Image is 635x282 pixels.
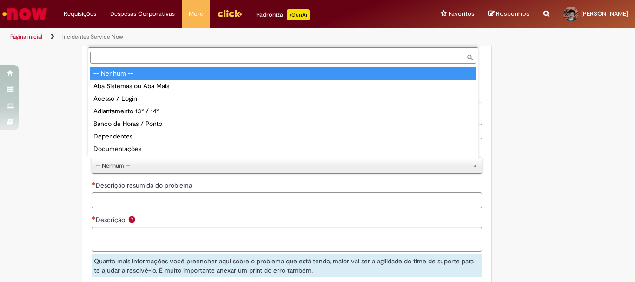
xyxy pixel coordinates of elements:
div: Aba Sistemas ou Aba Mais [90,80,476,92]
div: Acesso / Login [90,92,476,105]
div: Dependentes [90,130,476,143]
div: Adiantamento 13° / 14° [90,105,476,118]
div: Estruturas [90,155,476,168]
div: Documentações [90,143,476,155]
div: -- Nenhum -- [90,67,476,80]
ul: Qual o produto? [88,66,478,158]
div: Banco de Horas / Ponto [90,118,476,130]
